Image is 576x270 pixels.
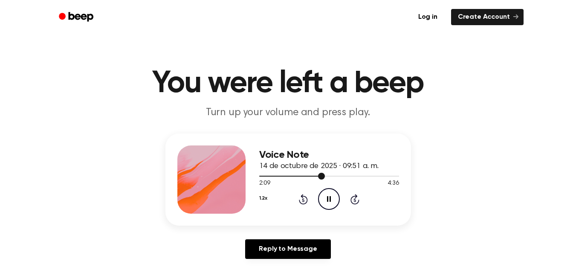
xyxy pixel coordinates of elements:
[259,163,379,170] span: 14 de octubre de 2025 · 09:51 a. m.
[451,9,524,25] a: Create Account
[259,149,399,161] h3: Voice Note
[124,106,452,120] p: Turn up your volume and press play.
[410,7,446,27] a: Log in
[70,68,507,99] h1: You were left a beep
[259,179,270,188] span: 2:09
[245,239,330,259] a: Reply to Message
[53,9,101,26] a: Beep
[259,191,267,206] button: 1.2x
[388,179,399,188] span: 4:36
